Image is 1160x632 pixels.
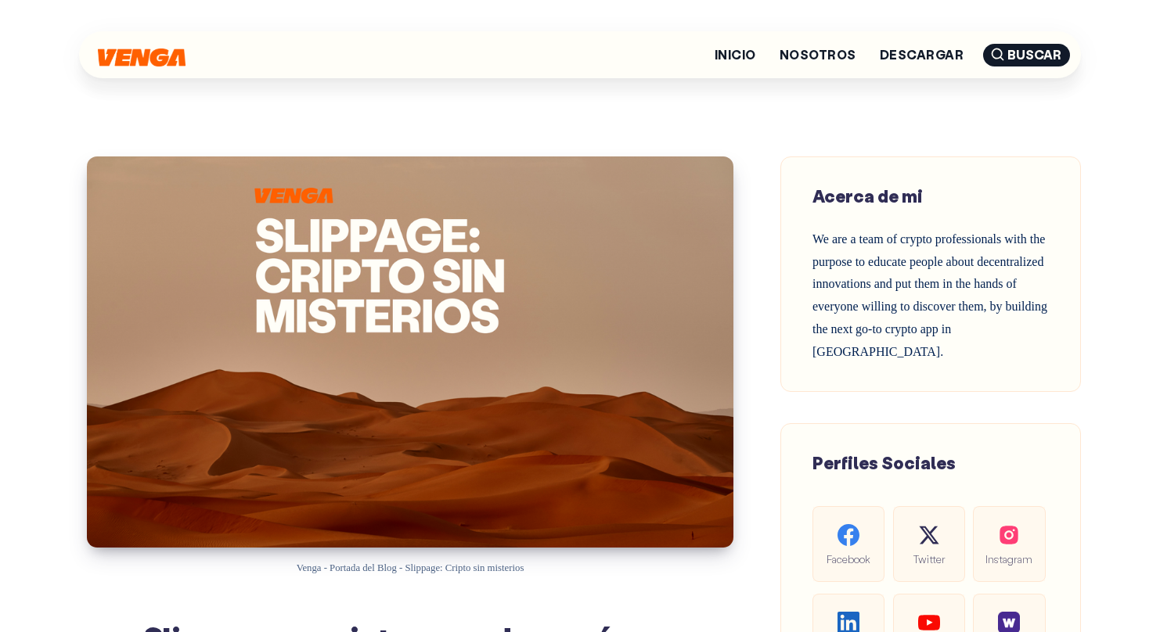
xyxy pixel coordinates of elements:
span: Perfiles Sociales [812,451,956,474]
span: Instagram [985,550,1032,568]
span: Acerca de mi [812,185,923,207]
a: Inicio [715,48,756,61]
img: Blog de Venga [98,48,186,66]
span: Facebook [825,550,872,568]
span: We are a team of crypto professionals with the purpose to educate people about decentralized inno... [812,232,1047,358]
span: Venga - Portada del Blog - Slippage: Cripto sin misterios [297,562,524,573]
a: Descargar [880,48,964,61]
a: Twitter [893,506,965,582]
img: Venga - Portada del Blog - Slippage: Cripto sin misterios [87,156,733,548]
span: Twitter [906,550,953,568]
a: Facebook [812,506,884,582]
a: Instagram [973,506,1045,582]
span: Buscar [983,44,1070,66]
a: Nosotros [780,48,856,61]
